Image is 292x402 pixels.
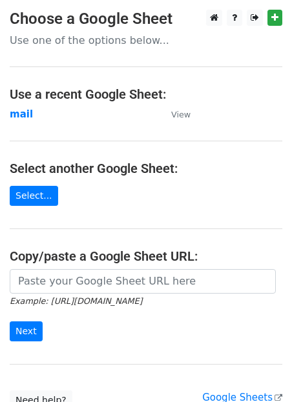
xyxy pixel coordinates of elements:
p: Use one of the options below... [10,34,282,47]
h4: Copy/paste a Google Sheet URL: [10,248,282,264]
small: Example: [URL][DOMAIN_NAME] [10,296,142,306]
h3: Choose a Google Sheet [10,10,282,28]
input: Next [10,321,43,341]
h4: Select another Google Sheet: [10,161,282,176]
h4: Use a recent Google Sheet: [10,86,282,102]
a: Select... [10,186,58,206]
a: mail [10,108,33,120]
input: Paste your Google Sheet URL here [10,269,276,294]
iframe: Chat Widget [227,340,292,402]
small: View [171,110,191,119]
a: View [158,108,191,120]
